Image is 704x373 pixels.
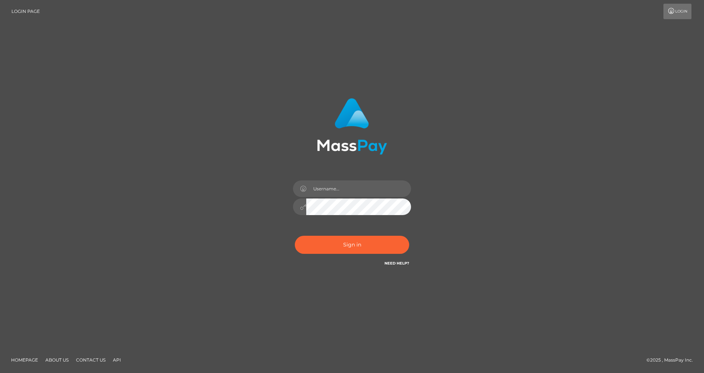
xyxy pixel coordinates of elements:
img: MassPay Login [317,98,387,155]
a: API [110,354,124,366]
div: © 2025 , MassPay Inc. [646,356,698,364]
a: About Us [42,354,72,366]
input: Username... [306,180,411,197]
a: Need Help? [384,261,409,266]
button: Sign in [295,236,409,254]
a: Contact Us [73,354,108,366]
a: Login [663,4,691,19]
a: Homepage [8,354,41,366]
a: Login Page [11,4,40,19]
